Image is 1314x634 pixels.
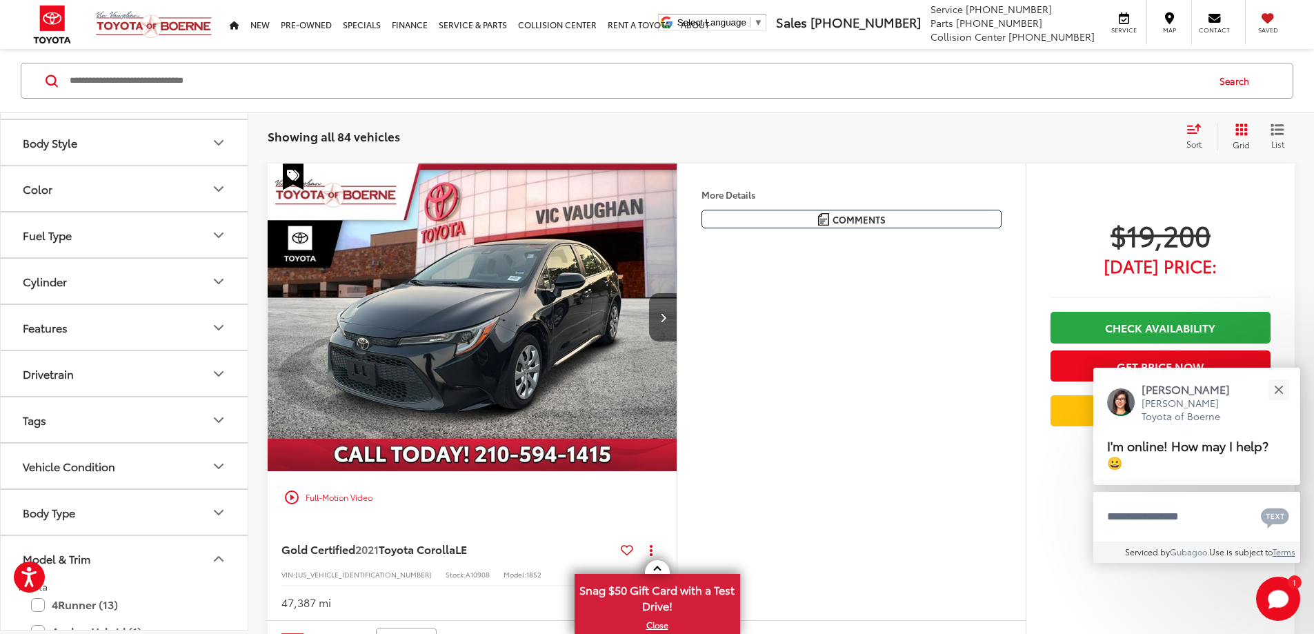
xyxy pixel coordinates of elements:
div: Close[PERSON_NAME][PERSON_NAME] Toyota of BoerneI'm online! How may I help? 😀Type your messageCha... [1093,368,1300,563]
span: Parts [930,16,953,30]
button: FeaturesFeatures [1,305,249,350]
span: Saved [1253,26,1283,34]
button: List View [1260,123,1295,150]
button: CylinderCylinder [1,259,249,304]
span: [PHONE_NUMBER] [966,2,1052,16]
div: 2021 Toyota Corolla LE 0 [267,164,678,471]
span: dropdown dots [650,544,653,555]
p: [PERSON_NAME] [1142,382,1244,397]
a: Check Availability [1051,312,1271,343]
a: Gubagoo. [1170,546,1209,557]
div: Body Type [210,504,227,521]
span: Sales [776,13,807,31]
svg: Start Chat [1256,577,1300,621]
span: I'm online! How may I help? 😀 [1107,436,1268,471]
span: A10908 [466,569,490,579]
a: Gold Certified2021Toyota CorollaLE [281,542,615,557]
span: Grid [1233,139,1250,150]
div: Color [210,181,227,197]
button: Grid View [1217,123,1260,150]
span: LE [455,541,467,557]
button: DrivetrainDrivetrain [1,351,249,396]
div: Cylinder [23,275,67,288]
button: Body TypeBody Type [1,490,249,535]
div: Fuel Type [23,228,72,241]
div: Body Type [23,506,75,519]
button: Body StyleBody Style [1,120,249,165]
div: Drivetrain [23,367,74,380]
div: Body Style [210,135,227,151]
span: Stock: [446,569,466,579]
div: Features [210,319,227,336]
button: Chat with SMS [1257,501,1293,532]
div: Body Style [23,136,77,149]
a: Terms [1273,546,1295,557]
span: Toyota Corolla [379,541,455,557]
button: Actions [639,537,663,562]
button: Select sort value [1179,123,1217,150]
div: Cylinder [210,273,227,290]
div: 47,387 mi [281,595,331,611]
span: Serviced by [1125,546,1170,557]
span: Snag $50 Gift Card with a Test Drive! [576,575,739,617]
span: Map [1154,26,1184,34]
span: List [1271,138,1284,150]
div: Model & Trim [210,551,227,567]
span: [US_VEHICLE_IDENTIFICATION_NUMBER] [295,569,432,579]
span: 1 [1293,579,1296,585]
div: Color [23,182,52,195]
span: Service [930,2,963,16]
span: Contact [1199,26,1230,34]
button: Next image [649,293,677,341]
img: Comments [818,213,829,225]
div: Tags [23,413,46,426]
span: Collision Center [930,30,1006,43]
label: 4Runner (13) [31,593,217,617]
button: TagsTags [1,397,249,442]
a: Value Your Trade [1051,395,1271,426]
div: Features [23,321,68,334]
span: $19,200 [1051,217,1271,252]
span: [PHONE_NUMBER] [810,13,921,31]
span: ▼ [754,17,763,28]
span: Gold Certified [281,541,355,557]
a: 2021 Toyota Corolla LE2021 Toyota Corolla LE2021 Toyota Corolla LE2021 Toyota Corolla LE [267,164,678,471]
div: Drivetrain [210,366,227,382]
p: [PERSON_NAME] Toyota of Boerne [1142,397,1244,424]
span: Comments [833,213,886,226]
img: Vic Vaughan Toyota of Boerne [95,10,212,39]
span: Special [283,164,303,190]
button: Vehicle ConditionVehicle Condition [1,444,249,488]
span: 1852 [526,569,541,579]
span: Sort [1186,138,1202,150]
input: Search by Make, Model, or Keyword [68,64,1206,97]
div: Model & Trim [23,552,90,565]
span: Showing all 84 vehicles [268,128,400,144]
div: Vehicle Condition [210,458,227,475]
button: Get Price Now [1051,350,1271,382]
button: Comments [701,210,1002,228]
a: Select Language​ [677,17,763,28]
button: Model & TrimModel & Trim [1,536,249,581]
button: Close [1264,375,1293,404]
button: Toggle Chat Window [1256,577,1300,621]
textarea: Type your message [1093,492,1300,542]
div: Tags [210,412,227,428]
h4: More Details [701,190,1002,199]
img: 2021 Toyota Corolla LE [267,164,678,472]
span: VIN: [281,569,295,579]
span: Use is subject to [1209,546,1273,557]
span: Select Language [677,17,746,28]
span: [PHONE_NUMBER] [956,16,1042,30]
span: [PHONE_NUMBER] [1008,30,1095,43]
span: Model: [504,569,526,579]
button: Search [1206,63,1269,98]
span: [DATE] Price: [1051,259,1271,273]
div: Vehicle Condition [23,459,115,473]
span: 2021 [355,541,379,557]
span: Service [1108,26,1139,34]
svg: Text [1261,506,1289,528]
div: Fuel Type [210,227,227,244]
